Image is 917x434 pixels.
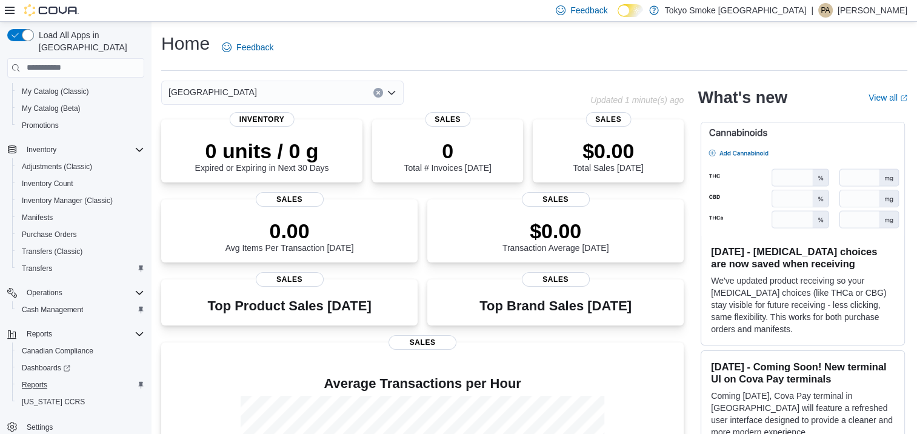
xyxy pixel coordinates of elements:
[12,243,149,260] button: Transfers (Classic)
[17,84,144,99] span: My Catalog (Classic)
[573,139,643,163] p: $0.00
[590,95,684,105] p: Updated 1 minute(s) ago
[22,327,144,341] span: Reports
[12,192,149,209] button: Inventory Manager (Classic)
[22,247,82,256] span: Transfers (Classic)
[22,285,67,300] button: Operations
[24,4,79,16] img: Cova
[217,35,278,59] a: Feedback
[373,88,383,98] button: Clear input
[838,3,907,18] p: [PERSON_NAME]
[17,227,144,242] span: Purchase Orders
[869,93,907,102] a: View allExternal link
[12,359,149,376] a: Dashboards
[22,121,59,130] span: Promotions
[27,329,52,339] span: Reports
[17,395,144,409] span: Washington CCRS
[22,380,47,390] span: Reports
[22,87,89,96] span: My Catalog (Classic)
[225,219,354,253] div: Avg Items Per Transaction [DATE]
[17,193,144,208] span: Inventory Manager (Classic)
[12,226,149,243] button: Purchase Orders
[22,305,83,315] span: Cash Management
[404,139,491,173] div: Total # Invoices [DATE]
[900,95,907,102] svg: External link
[479,299,632,313] h3: Top Brand Sales [DATE]
[17,176,144,191] span: Inventory Count
[17,261,144,276] span: Transfers
[17,176,78,191] a: Inventory Count
[17,210,144,225] span: Manifests
[225,219,354,243] p: 0.00
[573,139,643,173] div: Total Sales [DATE]
[12,342,149,359] button: Canadian Compliance
[17,227,82,242] a: Purchase Orders
[17,261,57,276] a: Transfers
[22,142,61,157] button: Inventory
[17,344,98,358] a: Canadian Compliance
[17,302,88,317] a: Cash Management
[256,272,324,287] span: Sales
[22,346,93,356] span: Canadian Compliance
[387,88,396,98] button: Open list of options
[698,88,787,107] h2: What's new
[12,393,149,410] button: [US_STATE] CCRS
[17,101,85,116] a: My Catalog (Beta)
[711,361,895,385] h3: [DATE] - Coming Soon! New terminal UI on Cova Pay terminals
[22,142,144,157] span: Inventory
[161,32,210,56] h1: Home
[818,3,833,18] div: Phoebe Andreason
[22,179,73,189] span: Inventory Count
[502,219,609,253] div: Transaction Average [DATE]
[570,4,607,16] span: Feedback
[17,361,75,375] a: Dashboards
[27,422,53,432] span: Settings
[12,260,149,277] button: Transfers
[17,159,144,174] span: Adjustments (Classic)
[22,104,81,113] span: My Catalog (Beta)
[12,100,149,117] button: My Catalog (Beta)
[17,395,90,409] a: [US_STATE] CCRS
[22,196,113,205] span: Inventory Manager (Classic)
[2,326,149,342] button: Reports
[388,335,456,350] span: Sales
[12,83,149,100] button: My Catalog (Classic)
[17,378,144,392] span: Reports
[27,145,56,155] span: Inventory
[22,162,92,172] span: Adjustments (Classic)
[34,29,144,53] span: Load All Apps in [GEOGRAPHIC_DATA]
[22,285,144,300] span: Operations
[236,41,273,53] span: Feedback
[22,327,57,341] button: Reports
[17,244,144,259] span: Transfers (Classic)
[17,118,144,133] span: Promotions
[168,85,257,99] span: [GEOGRAPHIC_DATA]
[17,244,87,259] a: Transfers (Classic)
[17,361,144,375] span: Dashboards
[12,117,149,134] button: Promotions
[17,159,97,174] a: Adjustments (Classic)
[12,158,149,175] button: Adjustments (Classic)
[585,112,631,127] span: Sales
[17,378,52,392] a: Reports
[22,419,144,434] span: Settings
[17,101,144,116] span: My Catalog (Beta)
[207,299,371,313] h3: Top Product Sales [DATE]
[17,302,144,317] span: Cash Management
[17,84,94,99] a: My Catalog (Classic)
[17,193,118,208] a: Inventory Manager (Classic)
[12,175,149,192] button: Inventory Count
[12,376,149,393] button: Reports
[522,272,590,287] span: Sales
[22,230,77,239] span: Purchase Orders
[22,264,52,273] span: Transfers
[821,3,830,18] span: PA
[195,139,329,173] div: Expired or Expiring in Next 30 Days
[17,118,64,133] a: Promotions
[665,3,807,18] p: Tokyo Smoke [GEOGRAPHIC_DATA]
[17,344,144,358] span: Canadian Compliance
[618,17,618,18] span: Dark Mode
[425,112,470,127] span: Sales
[12,301,149,318] button: Cash Management
[711,275,895,335] p: We've updated product receiving so your [MEDICAL_DATA] choices (like THCa or CBG) stay visible fo...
